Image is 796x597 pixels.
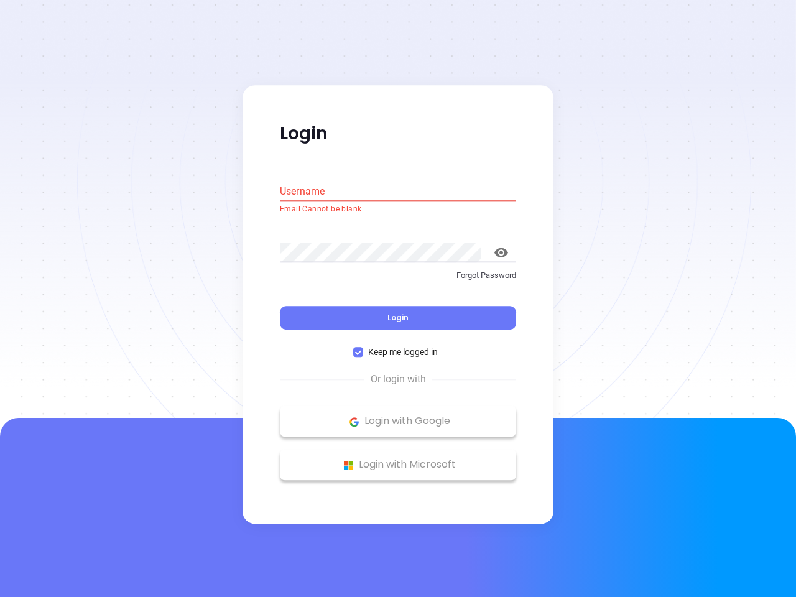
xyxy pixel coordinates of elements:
p: Login [280,123,516,145]
p: Forgot Password [280,269,516,282]
span: Login [387,313,409,323]
p: Login with Google [286,412,510,431]
button: toggle password visibility [486,238,516,267]
img: Microsoft Logo [341,458,356,473]
img: Google Logo [346,414,362,430]
button: Login [280,307,516,330]
p: Email Cannot be blank [280,203,516,216]
button: Microsoft Logo Login with Microsoft [280,450,516,481]
p: Login with Microsoft [286,456,510,474]
span: Or login with [364,373,432,387]
span: Keep me logged in [363,346,443,359]
button: Google Logo Login with Google [280,406,516,437]
a: Forgot Password [280,269,516,292]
